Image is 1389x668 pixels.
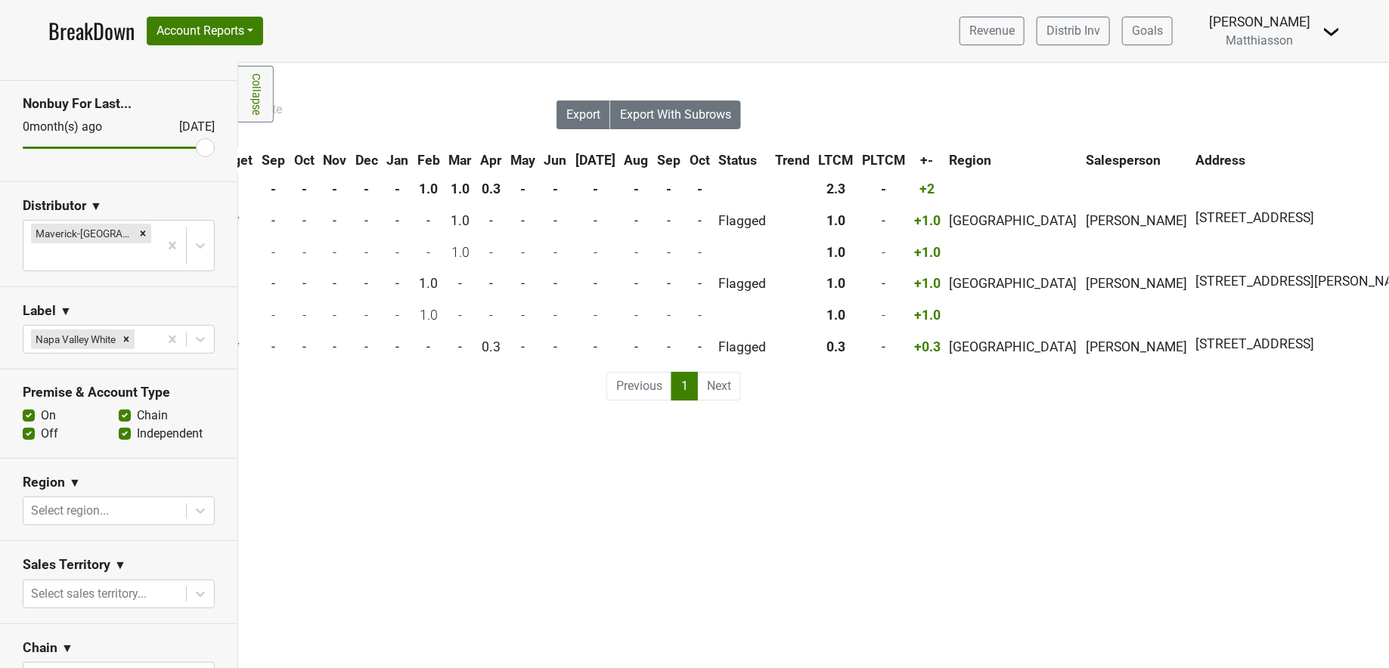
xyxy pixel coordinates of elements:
[610,101,741,129] button: Export With Subrows
[427,213,431,228] span: -
[521,276,525,291] span: -
[1209,12,1310,32] div: [PERSON_NAME]
[862,153,905,168] span: PLTCM
[23,118,143,136] div: 0 month(s) ago
[414,302,444,329] td: 1.0
[815,239,857,266] td: 1.0
[396,213,400,228] span: -
[557,101,611,129] button: Export
[667,213,671,228] span: -
[414,175,444,203] th: 1.0
[621,302,653,329] td: -
[61,639,73,657] span: ▼
[686,175,714,203] th: -
[553,276,557,291] span: -
[477,147,506,174] th: Apr: activate to sort column ascending
[23,640,57,656] h3: Chain
[594,213,597,228] span: -
[1086,276,1187,291] span: [PERSON_NAME]
[921,153,934,168] span: +-
[826,339,845,354] span: 0.3
[620,107,731,122] span: Export With Subrows
[858,302,909,329] td: -
[910,147,944,174] th: +-: activate to sort column ascending
[667,276,671,291] span: -
[320,175,351,203] th: -
[445,147,476,174] th: Mar: activate to sort column ascending
[698,339,702,354] span: -
[815,175,857,203] th: 2.3
[541,147,571,174] th: Jun: activate to sort column ascending
[507,302,539,329] td: -
[594,339,597,354] span: -
[553,213,557,228] span: -
[826,276,845,291] span: 1.0
[1086,339,1187,354] span: [PERSON_NAME]
[621,147,653,174] th: Aug: activate to sort column ascending
[31,224,135,243] div: Maverick-[GEOGRAPHIC_DATA]
[566,107,600,122] span: Export
[572,147,619,174] th: Jul: activate to sort column ascending
[686,302,714,329] td: -
[1037,17,1110,45] a: Distrib Inv
[271,339,275,354] span: -
[445,302,476,329] td: -
[290,147,318,174] th: Oct: activate to sort column ascending
[882,213,885,228] span: -
[654,147,685,174] th: Sep: activate to sort column ascending
[352,175,382,203] th: -
[858,147,909,174] th: PLTCM: activate to sort column ascending
[320,147,351,174] th: Nov: activate to sort column ascending
[482,339,501,354] span: 0.3
[634,339,638,354] span: -
[41,407,56,425] label: On
[698,276,702,291] span: -
[477,239,506,266] td: -
[458,339,462,354] span: -
[41,425,58,443] label: Off
[290,239,318,266] td: -
[352,302,382,329] td: -
[715,147,770,174] th: Status: activate to sort column ascending
[1082,147,1191,174] th: Salesperson: activate to sort column ascending
[882,339,885,354] span: -
[333,213,336,228] span: -
[715,204,770,237] td: Flagged
[114,556,126,574] span: ▼
[333,276,336,291] span: -
[815,302,857,329] td: 1.0
[572,239,619,266] td: -
[1086,213,1187,228] span: [PERSON_NAME]
[949,339,1077,354] span: [GEOGRAPHIC_DATA]
[302,339,306,354] span: -
[23,198,86,214] h3: Distributor
[1226,33,1294,48] span: Matthiasson
[23,303,56,319] h3: Label
[427,339,431,354] span: -
[489,213,493,228] span: -
[882,276,885,291] span: -
[477,175,506,203] th: 0.3
[621,239,653,266] td: -
[634,276,638,291] span: -
[718,153,757,168] span: Status
[258,302,289,329] td: -
[949,276,1077,291] span: [GEOGRAPHIC_DATA]
[621,175,653,203] th: -
[910,239,944,266] td: +1.0
[1322,23,1341,41] img: Dropdown Menu
[48,15,135,47] a: BreakDown
[302,213,306,228] span: -
[445,239,476,266] td: 1.0
[771,147,814,174] th: Trend: activate to sort column ascending
[654,239,685,266] td: -
[826,213,845,228] span: 1.0
[914,276,941,291] span: +1.0
[352,239,382,266] td: -
[858,175,909,203] th: -
[914,213,941,228] span: +1.0
[654,175,685,203] th: -
[458,276,462,291] span: -
[302,276,306,291] span: -
[815,147,857,174] th: LTCM: activate to sort column ascending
